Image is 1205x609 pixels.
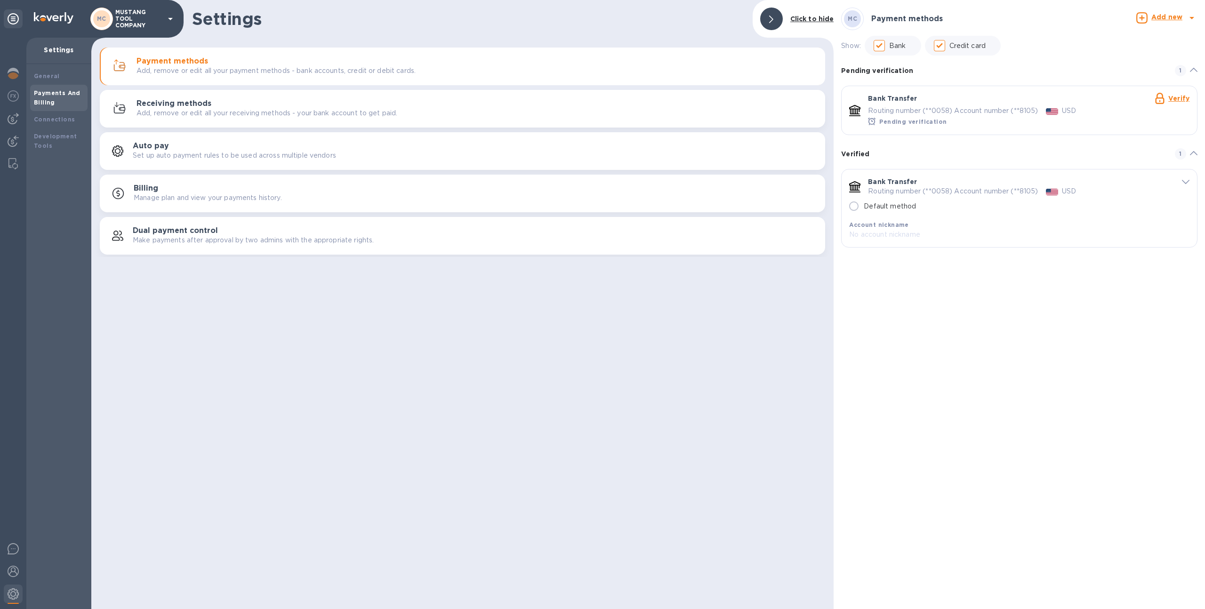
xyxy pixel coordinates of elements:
[1062,186,1076,196] p: USD
[134,184,158,193] h3: Billing
[34,133,77,149] b: Development Tools
[1175,148,1186,160] span: 1
[1046,108,1059,115] img: USD
[879,118,947,125] b: Pending verification
[133,151,336,160] p: Set up auto payment rules to be used across multiple vendors
[841,150,869,158] b: Verified
[868,186,1038,196] p: Routing number (**0058) Account number (**8105)
[97,15,106,22] b: MC
[949,41,986,51] p: Credit card
[1168,95,1189,102] a: Verify
[100,90,825,128] button: Receiving methodsAdd, remove or edit all your receiving methods - your bank account to get paid.
[868,106,1038,116] p: Routing number (**0058) Account number (**8105)
[868,94,917,103] p: Bank Transfer
[137,99,211,108] h3: Receiving methods
[849,221,908,228] b: Account nickname
[100,217,825,255] button: Dual payment controlMake payments after approval by two admins with the appropriate rights.
[841,41,861,51] p: Show:
[841,56,1197,86] div: Pending verification 1
[100,132,825,170] button: Auto paySet up auto payment rules to be used across multiple vendors
[849,230,1161,240] p: No account nickname
[841,139,1197,169] div: Verified 1
[100,48,825,85] button: Payment methodsAdd, remove or edit all your payment methods - bank accounts, credit or debit cards.
[864,201,916,211] p: Default method
[100,175,825,212] button: BillingManage plan and view your payments history.
[34,12,73,24] img: Logo
[4,9,23,28] div: Unpin categories
[134,193,282,203] p: Manage plan and view your payments history.
[34,116,75,123] b: Connections
[848,15,857,22] b: MC
[34,45,84,55] p: Settings
[34,89,80,106] b: Payments And Billing
[137,66,416,76] p: Add, remove or edit all your payment methods - bank accounts, credit or debit cards.
[133,142,169,151] h3: Auto pay
[841,67,913,74] b: Pending verification
[841,56,1197,251] div: default-method
[1175,65,1186,76] span: 1
[137,57,208,66] h3: Payment methods
[115,9,162,29] p: MUSTANG TOOL COMPANY
[34,72,60,80] b: General
[868,177,917,186] p: Bank Transfer
[790,15,834,23] b: Click to hide
[1062,106,1076,116] p: USD
[133,235,374,245] p: Make payments after approval by two admins with the appropriate rights.
[1046,189,1059,195] img: USD
[133,226,218,235] h3: Dual payment control
[889,41,906,51] p: Bank
[1151,13,1182,21] b: Add new
[137,108,397,118] p: Add, remove or edit all your receiving methods - your bank account to get paid.
[8,90,19,102] img: Foreign exchange
[871,15,943,24] h3: Payment methods
[192,9,745,29] h1: Settings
